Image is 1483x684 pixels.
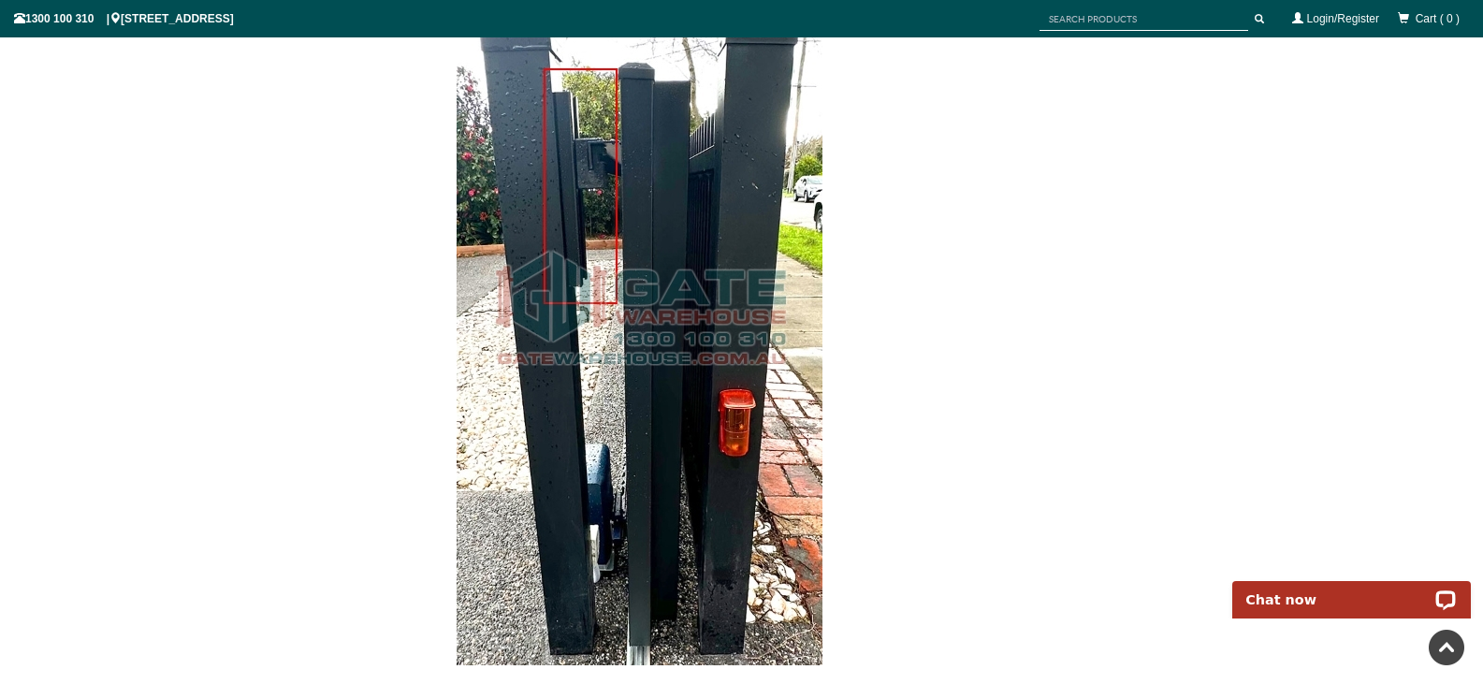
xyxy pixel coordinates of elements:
span: Cart ( 0 ) [1416,12,1460,25]
input: SEARCH PRODUCTS [1040,7,1248,31]
span: 1300 100 310 | [STREET_ADDRESS] [14,12,234,25]
a: Login/Register [1307,12,1379,25]
iframe: LiveChat chat widget [1220,560,1483,619]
